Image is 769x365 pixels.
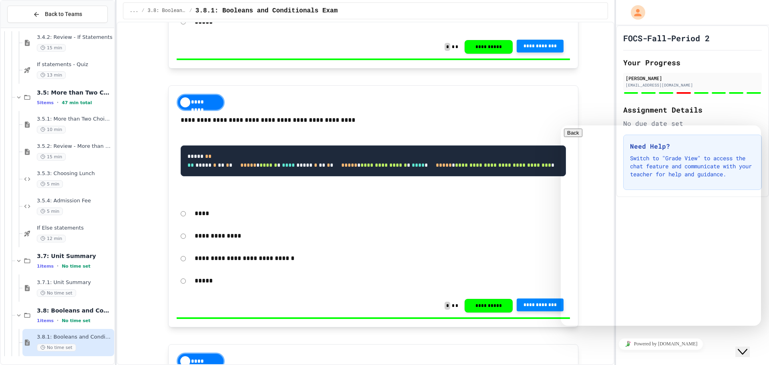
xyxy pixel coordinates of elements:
span: • [57,263,58,269]
iframe: chat widget [561,125,761,326]
h1: FOCS-Fall-Period 2 [623,32,710,44]
iframe: chat widget [561,335,761,353]
span: 3.5.2: Review - More than Two Choices [37,143,113,150]
h2: Your Progress [623,57,762,68]
span: 3.5.4: Admission Fee [37,198,113,204]
span: 1 items [37,264,54,269]
span: ... [130,8,139,14]
span: / [141,8,144,14]
span: Back to Teams [45,10,82,18]
span: 5 min [37,180,63,188]
span: 3.8.1: Booleans and Conditionals Exam [37,334,113,341]
span: 3.7: Unit Summary [37,252,113,260]
span: 3.8.1: Booleans and Conditionals Exam [195,6,338,16]
span: 13 min [37,71,66,79]
span: No time set [62,318,91,323]
span: 1 items [37,318,54,323]
div: No due date set [623,119,762,128]
div: [PERSON_NAME] [626,75,759,82]
div: [EMAIL_ADDRESS][DOMAIN_NAME] [626,82,759,88]
div: My Account [622,3,647,22]
iframe: chat widget [735,333,761,357]
span: If Else statements [37,225,113,232]
h2: Assignment Details [623,104,762,115]
span: • [57,317,58,324]
span: 3.5: More than Two Choices [37,89,113,96]
span: / [189,8,192,14]
span: 12 min [37,235,66,242]
span: 3.7.1: Unit Summary [37,279,113,286]
span: 3.8: Booleans and Conditionals Quiz [148,8,186,14]
span: If statements - Quiz [37,61,113,68]
span: No time set [37,344,76,351]
span: • [57,99,58,106]
span: 5 min [37,208,63,215]
span: 15 min [37,44,66,52]
span: 3.5.1: More than Two Choices [37,116,113,123]
span: 10 min [37,126,66,133]
span: No time set [62,264,91,269]
span: 5 items [37,100,54,105]
span: 15 min [37,153,66,161]
span: 3.8: Booleans and Conditionals Quiz [37,307,113,314]
span: 47 min total [62,100,92,105]
span: 3.4.2: Review - If Statements [37,34,113,41]
button: Back to Teams [7,6,108,23]
span: No time set [37,289,76,297]
span: 3.5.3: Choosing Lunch [37,170,113,177]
